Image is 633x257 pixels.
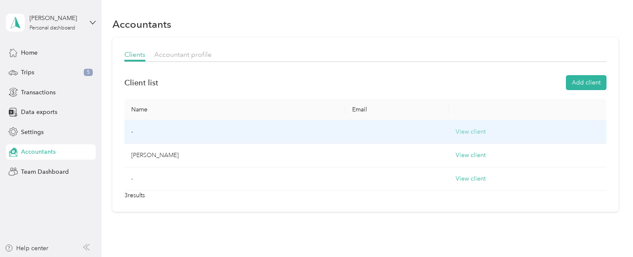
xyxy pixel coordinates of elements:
button: Add client [566,75,607,90]
button: View client [456,151,486,160]
th: Name [124,99,345,120]
span: Settings [21,128,44,137]
button: Help center [5,244,48,253]
p: 3 results [124,191,607,200]
div: Personal dashboard [29,26,75,31]
button: View client [456,127,486,137]
span: Accountants [21,147,56,156]
span: 5 [84,69,93,76]
th: Email [345,99,449,120]
span: Trips [21,68,34,77]
span: Transactions [21,88,56,97]
span: Accountant profile [154,50,212,58]
span: Team Dashboard [21,167,69,176]
iframe: Everlance-gr Chat Button Frame [585,209,633,257]
span: Clients [124,50,145,58]
span: Data exports [21,108,57,117]
div: [PERSON_NAME] [29,14,83,23]
span: Home [21,48,38,57]
td: - [124,167,345,191]
td: [PERSON_NAME] [124,144,345,167]
h1: Accountants [112,20,171,29]
h1: Client list [124,78,158,87]
button: View client [456,174,486,184]
td: - [124,120,345,144]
